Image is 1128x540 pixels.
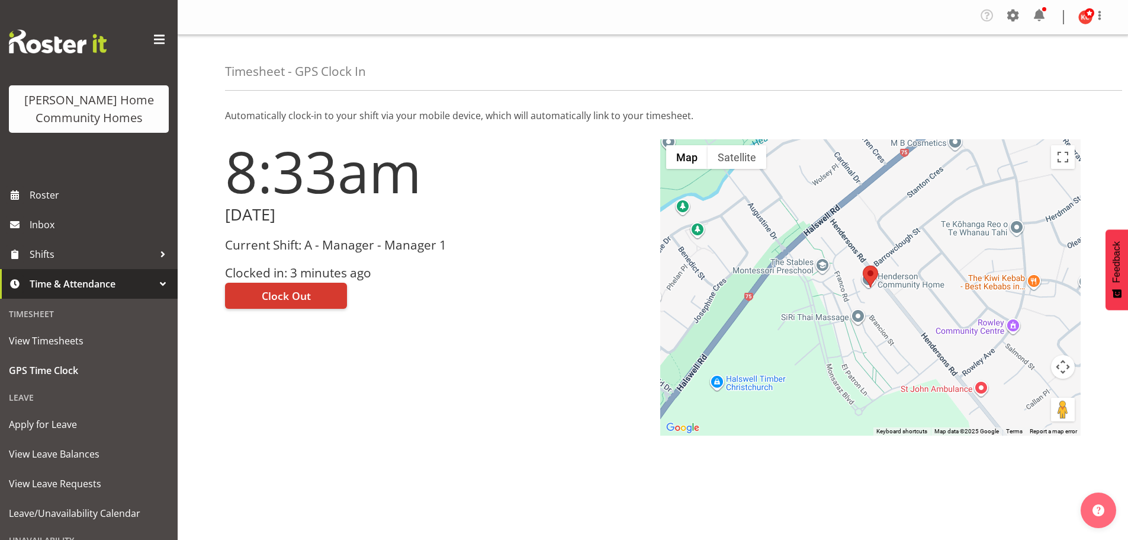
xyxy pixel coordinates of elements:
img: help-xxl-2.png [1092,504,1104,516]
button: Clock Out [225,283,347,309]
a: Leave/Unavailability Calendar [3,499,175,528]
a: View Leave Requests [3,469,175,499]
div: [PERSON_NAME] Home Community Homes [21,91,157,127]
button: Show satellite imagery [708,145,766,169]
span: View Leave Requests [9,475,169,493]
span: Roster [30,186,172,204]
button: Keyboard shortcuts [876,427,927,436]
span: Time & Attendance [30,275,154,293]
a: Open this area in Google Maps (opens a new window) [663,420,702,436]
a: Apply for Leave [3,410,175,439]
span: View Timesheets [9,332,169,350]
h4: Timesheet - GPS Clock In [225,65,366,78]
a: Terms (opens in new tab) [1006,428,1023,434]
div: Leave [3,385,175,410]
span: GPS Time Clock [9,362,169,379]
img: Google [663,420,702,436]
span: Apply for Leave [9,416,169,433]
p: Automatically clock-in to your shift via your mobile device, which will automatically link to you... [225,108,1081,123]
span: Map data ©2025 Google [934,428,999,434]
button: Show street map [666,145,708,169]
a: GPS Time Clock [3,356,175,385]
span: Inbox [30,216,172,234]
button: Toggle fullscreen view [1051,145,1075,169]
a: Report a map error [1030,428,1077,434]
h1: 8:33am [225,139,646,203]
img: kirsty-crossley8517.jpg [1078,10,1092,24]
h3: Clocked in: 3 minutes ago [225,266,646,280]
span: Feedback [1111,241,1122,283]
a: View Leave Balances [3,439,175,469]
span: Clock Out [262,288,311,303]
button: Feedback - Show survey [1105,229,1128,310]
a: View Timesheets [3,326,175,356]
span: View Leave Balances [9,445,169,463]
span: Shifts [30,245,154,263]
button: Drag Pegman onto the map to open Street View [1051,398,1075,421]
div: Timesheet [3,302,175,326]
h3: Current Shift: A - Manager - Manager 1 [225,238,646,252]
img: Rosterit website logo [9,30,107,53]
h2: [DATE] [225,206,646,224]
span: Leave/Unavailability Calendar [9,504,169,522]
button: Map camera controls [1051,355,1075,379]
